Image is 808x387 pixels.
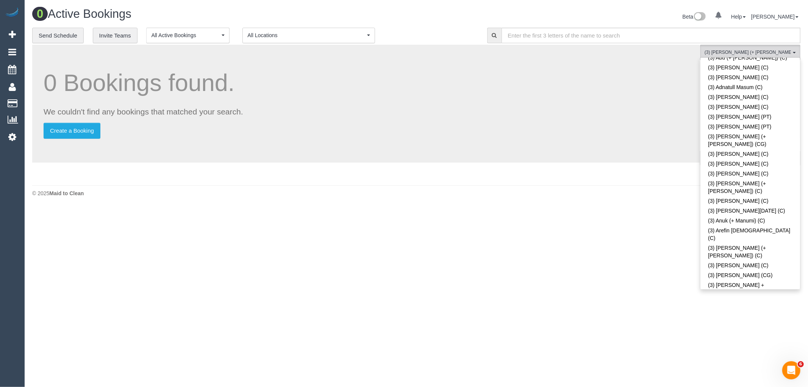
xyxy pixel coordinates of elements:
[32,28,84,44] a: Send Schedule
[700,179,800,196] a: (3) [PERSON_NAME] (+ [PERSON_NAME]) (C)
[700,92,800,102] a: (3) [PERSON_NAME] (C)
[700,243,800,260] a: (3) [PERSON_NAME] (+ [PERSON_NAME]) (C)
[700,260,800,270] a: (3) [PERSON_NAME] (C)
[700,53,800,63] a: (3) Abu (+ [PERSON_NAME]) (C)
[798,361,804,367] span: 6
[49,190,84,196] strong: Maid to Clean
[700,226,800,243] a: (3) Arefin [DEMOGRAPHIC_DATA] (C)
[502,28,801,43] input: Enter the first 3 letters of the name to search
[44,70,688,96] h1: 0 Bookings found.
[782,361,800,379] iframe: Intercom live chat
[700,206,800,216] a: (3) [PERSON_NAME][DATE] (C)
[32,190,800,197] div: © 2025
[700,122,800,132] a: (3) [PERSON_NAME] (PT)
[32,8,411,20] h1: Active Bookings
[693,12,706,22] img: New interface
[700,280,800,298] a: (3) [PERSON_NAME] + [PERSON_NAME] (C)
[5,8,20,18] img: Automaid Logo
[700,72,800,82] a: (3) [PERSON_NAME] (C)
[151,31,220,39] span: All Active Bookings
[700,132,800,149] a: (3) [PERSON_NAME] (+ [PERSON_NAME]) (CG)
[731,14,746,20] a: Help
[751,14,799,20] a: [PERSON_NAME]
[700,216,800,226] a: (3) Anuk (+ Manumi) (C)
[700,102,800,112] a: (3) [PERSON_NAME] (C)
[683,14,706,20] a: Beta
[700,159,800,169] a: (3) [PERSON_NAME] (C)
[44,123,100,139] a: Create a Booking
[247,31,365,39] span: All Locations
[700,196,800,206] a: (3) [PERSON_NAME] (C)
[242,28,375,43] button: All Locations
[700,169,800,179] a: (3) [PERSON_NAME] (C)
[700,45,800,56] ol: All Teams
[32,7,48,21] span: 0
[700,63,800,72] a: (3) [PERSON_NAME] (C)
[700,112,800,122] a: (3) [PERSON_NAME] (PT)
[93,28,138,44] a: Invite Teams
[700,45,800,60] button: (3) [PERSON_NAME] (+ [PERSON_NAME]) (C),(3) [PERSON_NAME] (+ [PERSON_NAME]) (C)
[146,28,230,43] button: All Active Bookings
[44,106,688,117] p: We couldn't find any bookings that matched your search.
[705,49,791,56] span: (3) [PERSON_NAME] (+ [PERSON_NAME]) (C) , (3) [PERSON_NAME] (+ [PERSON_NAME]) (C)
[700,149,800,159] a: (3) [PERSON_NAME] (C)
[700,270,800,280] a: (3) [PERSON_NAME] (CG)
[700,82,800,92] a: (3) Adnatull Masum (C)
